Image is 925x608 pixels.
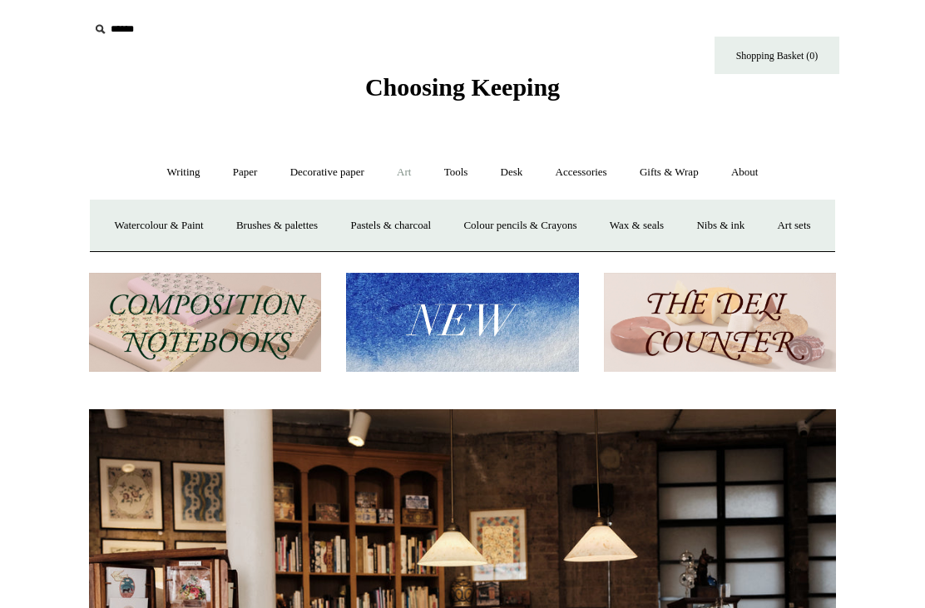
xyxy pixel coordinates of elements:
img: 202302 Composition ledgers.jpg__PID:69722ee6-fa44-49dd-a067-31375e5d54ec [89,273,321,372]
a: Nibs & ink [681,204,759,248]
a: Watercolour & Paint [99,204,218,248]
a: Gifts & Wrap [625,151,714,195]
a: Accessories [541,151,622,195]
a: Brushes & palettes [221,204,333,248]
a: Art sets [762,204,825,248]
a: About [716,151,774,195]
a: Paper [218,151,273,195]
a: Decorative paper [275,151,379,195]
a: Choosing Keeping [365,87,560,98]
a: Writing [152,151,215,195]
a: Tools [429,151,483,195]
a: Art [382,151,426,195]
img: The Deli Counter [604,273,836,372]
a: Shopping Basket (0) [715,37,839,74]
a: Pastels & charcoal [335,204,446,248]
img: New.jpg__PID:f73bdf93-380a-4a35-bcfe-7823039498e1 [346,273,578,372]
a: Colour pencils & Crayons [448,204,591,248]
span: Choosing Keeping [365,73,560,101]
a: Desk [486,151,538,195]
a: Wax & seals [595,204,679,248]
